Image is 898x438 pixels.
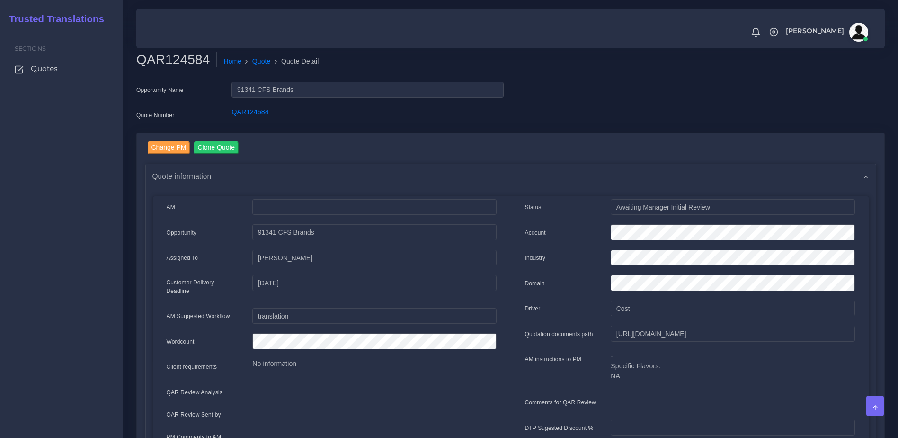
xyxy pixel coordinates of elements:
label: DTP Sugested Discount % [525,424,594,432]
label: Wordcount [167,338,195,346]
h2: Trusted Translations [2,13,104,25]
label: Comments for QAR Review [525,398,596,407]
label: Opportunity Name [136,86,184,94]
label: QAR Review Sent by [167,411,221,419]
a: QAR124584 [231,108,268,116]
p: No information [252,359,496,369]
p: - Specific Flavors: NA [611,351,854,381]
span: Quotes [31,64,58,74]
label: Assigned To [167,254,198,262]
label: Customer Delivery Deadline [167,278,239,295]
a: Quote [252,56,271,66]
label: Quotation documents path [525,330,593,338]
li: Quote Detail [271,56,319,66]
span: Quote information [152,171,212,182]
label: AM [167,203,175,211]
h2: QAR124584 [136,52,217,68]
label: AM instructions to PM [525,355,582,364]
label: Driver [525,304,541,313]
img: avatar [849,23,868,42]
span: Sections [15,45,46,52]
label: QAR Review Analysis [167,388,223,397]
div: Quote information [146,164,876,188]
input: Change PM [148,141,190,154]
span: [PERSON_NAME] [786,27,844,34]
label: Account [525,228,546,237]
input: pm [252,250,496,266]
label: Client requirements [167,363,217,371]
label: Opportunity [167,228,197,237]
label: Status [525,203,542,211]
a: Trusted Translations [2,11,104,27]
label: Quote Number [136,111,174,119]
label: Domain [525,279,545,288]
label: AM Suggested Workflow [167,312,230,320]
a: Home [223,56,241,66]
label: Industry [525,254,546,262]
input: Clone Quote [194,141,239,154]
a: Quotes [7,59,116,79]
a: [PERSON_NAME]avatar [781,23,871,42]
